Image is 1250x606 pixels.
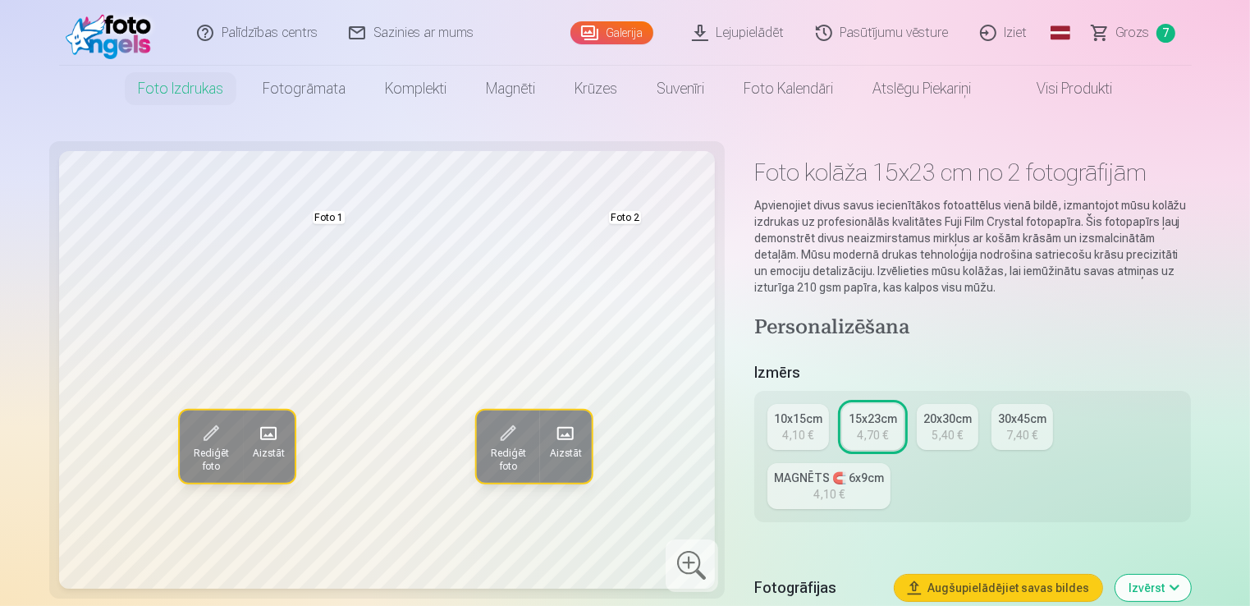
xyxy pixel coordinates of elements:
a: Suvenīri [637,66,724,112]
a: Visi produkti [991,66,1132,112]
img: /fa1 [66,7,160,59]
a: Foto izdrukas [118,66,243,112]
button: Aizstāt [243,411,295,483]
div: 5,40 € [932,427,963,443]
button: Rediģēt foto [476,411,539,483]
button: Rediģēt foto [180,411,243,483]
a: 30x45cm7,40 € [991,404,1053,450]
a: Galerija [570,21,653,44]
a: Komplekti [365,66,466,112]
button: Augšupielādējiet savas bildes [895,575,1102,601]
div: 20x30cm [923,411,972,427]
a: Atslēgu piekariņi [853,66,991,112]
a: 20x30cm5,40 € [917,404,978,450]
p: Apvienojiet divus savus iecienītākos fotoattēlus vienā bildē, izmantojot mūsu kolāžu izdrukas uz ... [754,197,1192,296]
a: 15x23cm4,70 € [842,404,904,450]
a: Magnēti [466,66,555,112]
h1: Foto kolāža 15x23 cm no 2 fotogrāfijām [754,158,1192,187]
span: 7 [1156,24,1175,43]
a: Foto kalendāri [724,66,853,112]
div: 10x15cm [774,411,822,427]
span: Rediģēt foto [190,447,233,473]
div: 4,10 € [813,486,845,503]
button: Izvērst [1115,575,1191,601]
a: Fotogrāmata [243,66,365,112]
div: 15x23cm [849,411,897,427]
h5: Izmērs [754,361,1192,384]
span: Aizstāt [253,447,285,460]
div: MAGNĒTS 🧲 6x9cm [774,470,884,486]
h5: Fotogrāfijas [754,576,882,599]
a: MAGNĒTS 🧲 6x9cm4,10 € [767,463,891,509]
span: Aizstāt [549,447,581,460]
span: Grozs [1116,23,1150,43]
a: Krūzes [555,66,637,112]
div: 4,10 € [782,427,813,443]
div: 30x45cm [998,411,1046,427]
span: Rediģēt foto [486,447,529,473]
button: Aizstāt [539,411,591,483]
div: 4,70 € [857,427,888,443]
a: 10x15cm4,10 € [767,404,829,450]
div: 7,40 € [1006,427,1037,443]
h4: Personalizēšana [754,315,1192,342]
